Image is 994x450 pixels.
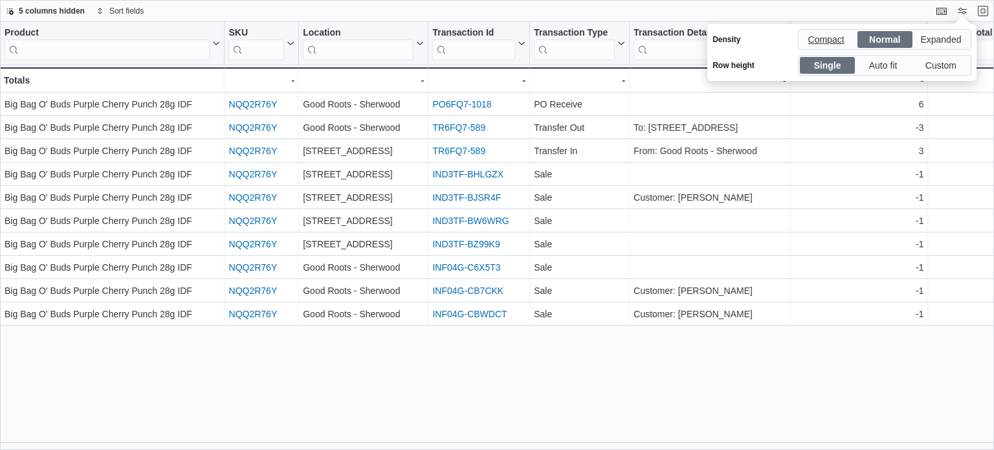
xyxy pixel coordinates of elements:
span: Custom [925,56,959,75]
a: TR6FQ7-589 [432,122,485,133]
div: [STREET_ADDRESS] [303,190,424,205]
div: Big Bag O' Buds Purple Cherry Punch 28g IDF [5,120,220,135]
div: Transaction Id [432,27,515,39]
label: Density [712,34,740,45]
a: NQQ2R76Y [228,286,277,296]
div: SKU [228,27,284,39]
label: Auto fit [856,56,914,75]
a: IND3TF-BZ99K9 [432,239,500,249]
div: - [634,73,786,88]
div: Big Bag O' Buds Purple Cherry Punch 28g IDF [5,190,220,205]
div: -1 [795,190,924,205]
div: Customer: [PERSON_NAME] [634,190,786,205]
div: Sale [534,236,625,252]
div: Sale [534,213,625,229]
div: Customer: [PERSON_NAME] [634,283,786,298]
div: - [228,73,294,88]
span: Auto fit [869,56,901,75]
a: NQQ2R76Y [228,169,277,179]
div: -3 [795,120,924,135]
label: Expanded [914,30,971,49]
div: Good Roots - Sherwood [303,96,424,112]
div: To: [STREET_ADDRESS] [634,120,786,135]
span: Normal [869,30,900,49]
div: -1 [795,166,924,182]
a: IND3TF-BJSR4F [432,192,501,203]
div: Big Bag O' Buds Purple Cherry Punch 28g IDF [5,260,220,275]
div: - [534,73,625,88]
div: Sale [534,190,625,205]
button: Display options [955,3,970,19]
button: Transaction Id [432,27,525,60]
div: Big Bag O' Buds Purple Cherry Punch 28g IDF [5,166,220,182]
div: Transaction Id URL [432,27,515,60]
a: IND3TF-BHLGZX [432,169,503,179]
div: [STREET_ADDRESS] [303,143,424,159]
div: -1 [795,260,924,275]
div: -1 [795,213,924,229]
div: -1 [795,236,924,252]
div: Location [303,27,414,60]
div: Transfer In [534,143,625,159]
a: NQQ2R76Y [228,309,277,319]
div: Transaction Type [534,27,615,60]
a: NQQ2R76Y [228,239,277,249]
a: NQQ2R76Y [228,262,277,273]
label: Row height [712,60,755,71]
div: PO Receive [534,96,625,112]
div: Good Roots - Sherwood [303,283,424,298]
button: SKU [228,27,294,60]
span: Expanded [920,30,964,49]
div: [STREET_ADDRESS] [303,236,424,252]
div: Big Bag O' Buds Purple Cherry Punch 28g IDF [5,143,220,159]
div: Sale [534,260,625,275]
span: Sort fields [109,6,144,16]
div: [STREET_ADDRESS] [303,213,424,229]
div: Big Bag O' Buds Purple Cherry Punch 28g IDF [5,236,220,252]
label: Single [799,56,856,75]
a: NQQ2R76Y [228,192,277,203]
div: - [303,73,424,88]
div: Big Bag O' Buds Purple Cherry Punch 28g IDF [5,306,220,322]
div: -1 [795,306,924,322]
button: Product [5,27,220,60]
div: 3 [795,143,924,159]
span: Compact [808,30,847,49]
a: NQQ2R76Y [228,99,277,109]
div: Good Roots - Sherwood [303,260,424,275]
div: Transaction Type [534,27,615,39]
div: Customer: [PERSON_NAME] [634,306,786,322]
a: INF04G-CB7CKK [432,286,503,296]
button: Location [303,27,424,60]
div: [STREET_ADDRESS] [303,166,424,182]
label: Compact [799,30,856,49]
a: PO6FQ7-1018 [432,99,491,109]
div: Location [303,27,414,39]
button: Sort fields [91,3,149,19]
a: INF04G-C6X5T3 [432,262,500,273]
label: Normal [856,30,914,49]
div: Product [5,27,210,60]
div: Good Roots - Sherwood [303,306,424,322]
div: From: Good Roots - Sherwood [634,143,786,159]
div: 6 [795,96,924,112]
div: Big Bag O' Buds Purple Cherry Punch 28g IDF [5,213,220,229]
a: INF04G-CBWDCT [432,309,507,319]
div: SKU URL [228,27,284,60]
div: Big Bag O' Buds Purple Cherry Punch 28g IDF [5,96,220,112]
a: NQQ2R76Y [228,122,277,133]
div: Sale [534,283,625,298]
button: Transaction Type [534,27,625,60]
div: Sale [534,306,625,322]
div: Product [5,27,210,39]
a: NQQ2R76Y [228,146,277,156]
a: NQQ2R76Y [228,216,277,226]
div: Transaction Details [634,27,775,39]
a: IND3TF-BW6WRG [432,216,509,226]
div: Totals [4,73,220,88]
div: Transaction Details [634,27,775,60]
button: Exit fullscreen [975,3,991,19]
span: 5 columns hidden [19,6,85,16]
label: Custom [914,56,971,75]
button: 5 columns hidden [1,3,90,19]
